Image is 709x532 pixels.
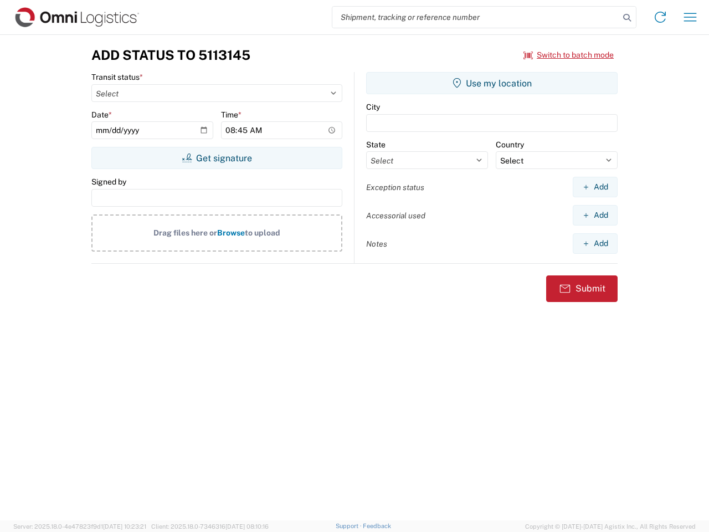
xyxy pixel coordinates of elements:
[103,523,146,530] span: [DATE] 10:23:21
[91,72,143,82] label: Transit status
[221,110,242,120] label: Time
[332,7,619,28] input: Shipment, tracking or reference number
[151,523,269,530] span: Client: 2025.18.0-7346316
[13,523,146,530] span: Server: 2025.18.0-4e47823f9d1
[363,523,391,529] a: Feedback
[336,523,363,529] a: Support
[91,47,250,63] h3: Add Status to 5113145
[366,182,424,192] label: Exception status
[496,140,524,150] label: Country
[91,177,126,187] label: Signed by
[366,102,380,112] label: City
[366,140,386,150] label: State
[225,523,269,530] span: [DATE] 08:10:16
[573,177,618,197] button: Add
[153,228,217,237] span: Drag files here or
[366,72,618,94] button: Use my location
[573,233,618,254] button: Add
[91,110,112,120] label: Date
[366,211,425,221] label: Accessorial used
[525,521,696,531] span: Copyright © [DATE]-[DATE] Agistix Inc., All Rights Reserved
[573,205,618,226] button: Add
[245,228,280,237] span: to upload
[217,228,245,237] span: Browse
[91,147,342,169] button: Get signature
[523,46,614,64] button: Switch to batch mode
[366,239,387,249] label: Notes
[546,275,618,302] button: Submit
